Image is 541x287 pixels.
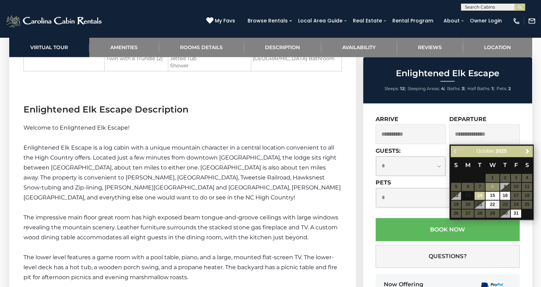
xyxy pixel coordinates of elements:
a: Local Area Guide [295,15,346,26]
a: About [440,15,463,26]
li: | [408,84,445,93]
a: Amenities [89,37,159,57]
a: 16 [500,192,510,200]
a: 14 [474,192,485,200]
button: Book Now [376,218,520,241]
a: Location [463,37,532,57]
strong: 3 [462,86,464,91]
img: mail-regular-white.png [528,17,536,25]
li: | [447,84,466,93]
li: [GEOGRAPHIC_DATA] Bathroom [253,55,340,62]
label: Departure [449,116,487,122]
a: Rooms Details [159,37,244,57]
a: Owner Login [466,15,505,26]
span: Half Baths: [467,86,490,91]
span: My Favs [215,17,235,25]
button: Questions? [376,245,520,268]
span: Sunday [454,162,458,168]
a: Description [244,37,321,57]
span: Enlightened Elk Escape is a log cabin with a unique mountain character in a central location conv... [23,144,341,201]
span: 2025 [495,148,506,154]
a: 15 [486,192,499,200]
label: Pets [376,179,391,186]
span: Sleeping Areas: [408,86,440,91]
img: White-1-2.png [5,14,104,28]
li: Shower [170,62,249,69]
h3: Enlightened Elk Escape Description [23,103,342,116]
span: The impressive main floor great room has high exposed beam tongue-and-groove ceilings with large ... [23,214,338,241]
a: Real Estate [349,15,386,26]
span: Welcome to Enlightened Elk Escape! [23,124,129,131]
span: Monday [465,162,471,168]
span: 9 [500,183,510,191]
td: Open Loft [23,46,104,71]
li: Twin with a Trundle (2) [106,55,166,62]
span: The lower level features a game room with a pool table, piano, and a large, mounted flat-screen T... [23,254,337,281]
a: My Favs [206,17,237,25]
strong: 1 [492,86,493,91]
span: Friday [514,162,518,168]
span: 8 [486,183,499,191]
span: Sleeps: [384,86,399,91]
li: | [384,84,406,93]
a: Next [523,147,532,156]
strong: 12 [400,86,404,91]
span: Baths: [447,86,461,91]
span: Saturday [525,162,529,168]
label: Guests: [376,147,401,154]
a: 31 [511,209,521,218]
a: Browse Rentals [244,15,291,26]
span: Next [524,148,530,154]
strong: 2 [508,86,511,91]
span: Pets: [497,86,507,91]
img: phone-regular-white.png [513,17,520,25]
strong: 4 [441,86,444,91]
a: Reviews [397,37,463,57]
span: October [476,148,494,154]
a: 22 [486,200,499,209]
span: Thursday [503,162,507,168]
a: Rental Program [389,15,437,26]
a: Availability [321,37,397,57]
a: Virtual Tour [9,37,89,57]
li: | [467,84,495,93]
span: Wednesday [489,162,495,168]
span: Tuesday [478,162,482,168]
h2: Enlightened Elk Escape [365,69,530,78]
li: Jetted Tub [170,55,249,62]
label: Arrive [376,116,398,122]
